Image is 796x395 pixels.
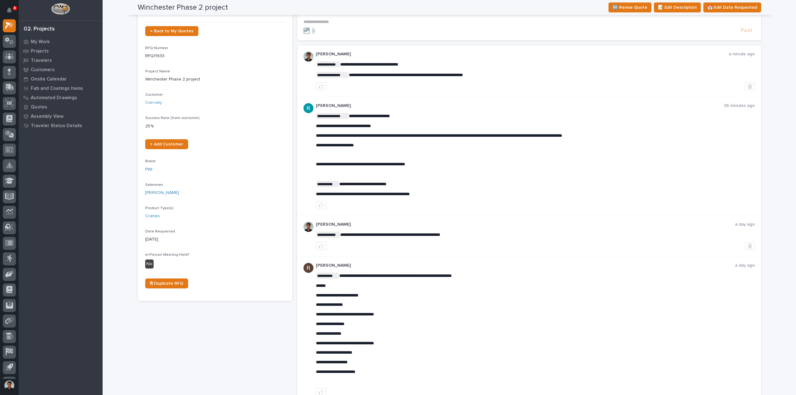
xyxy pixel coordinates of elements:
[145,230,175,233] span: Date Requested
[31,58,52,63] p: Travelers
[24,26,55,33] div: 02. Projects
[735,222,755,227] p: a day ago
[31,67,55,73] p: Customers
[735,263,755,268] p: a day ago
[19,93,103,102] a: Automated Drawings
[150,142,183,146] span: + Add Customer
[31,48,49,54] p: Projects
[145,159,155,163] span: Brand
[303,222,313,232] img: AOh14Gjx62Rlbesu-yIIyH4c_jqdfkUZL5_Os84z4H1p=s96-c
[145,260,154,269] div: No
[145,123,285,130] p: 25 %
[19,37,103,46] a: My Work
[741,27,752,34] span: Post
[19,56,103,65] a: Travelers
[316,222,735,227] p: [PERSON_NAME]
[316,201,326,209] button: like this post
[19,121,103,130] a: Traveler Status Details
[19,112,103,121] a: Assembly View
[31,95,77,101] p: Automated Drawings
[745,242,755,250] button: Delete post
[703,2,761,12] button: 📅 Edit Date Requested
[31,76,67,82] p: Onsite Calendar
[145,206,174,210] span: Product Type(s)
[303,263,313,273] img: AATXAJzQ1Gz112k1-eEngwrIHvmFm-wfF_dy1drktBUI=s96-c
[707,4,757,11] span: 📅 Edit Date Requested
[145,116,200,120] span: Success Rate (from customer)
[316,82,326,90] button: like this post
[145,190,179,196] a: [PERSON_NAME]
[138,3,228,12] h2: Winchester Phase 2 project
[303,103,313,113] img: ACg8ocLIQ8uTLu8xwXPI_zF_j4cWilWA_If5Zu0E3tOGGkFk=s96-c
[316,103,724,108] p: [PERSON_NAME]
[145,236,285,243] p: [DATE]
[19,65,103,74] a: Customers
[738,27,755,34] button: Post
[51,3,70,15] img: Workspace Logo
[658,4,697,11] span: 📝 Edit Description
[613,4,647,11] span: 🆕 Revise Quote
[8,7,16,17] div: Notifications8
[145,253,189,257] span: In-Person Meeting Held?
[724,103,755,108] p: 36 minutes ago
[316,242,326,250] button: like this post
[729,52,755,57] p: a minute ago
[145,278,188,288] a: ⎘ Duplicate RFQ
[31,86,83,91] p: Fab and Coatings Items
[316,52,729,57] p: [PERSON_NAME]
[31,114,63,119] p: Assembly View
[19,102,103,112] a: Quotes
[303,52,313,62] img: AOh14Gjx62Rlbesu-yIIyH4c_jqdfkUZL5_Os84z4H1p=s96-c
[145,139,188,149] a: + Add Customer
[145,70,170,73] span: Project Name
[145,183,163,187] span: Salesman
[145,53,285,59] p: RFQ11933
[19,46,103,56] a: Projects
[654,2,701,12] button: 📝 Edit Description
[316,263,735,268] p: [PERSON_NAME]
[19,84,103,93] a: Fab and Coatings Items
[3,4,16,17] button: Notifications
[14,6,16,10] p: 8
[145,76,285,83] p: Winchester Phase 2 project
[150,281,183,286] span: ⎘ Duplicate RFQ
[150,29,193,33] span: ← Back to My Quotes
[609,2,651,12] button: 🆕 Revise Quote
[31,104,47,110] p: Quotes
[145,26,198,36] a: ← Back to My Quotes
[19,74,103,84] a: Onsite Calendar
[145,213,160,219] a: Cranes
[31,123,82,129] p: Traveler Status Details
[745,82,755,90] button: Delete post
[145,46,168,50] span: RFQ Number
[145,93,163,97] span: Customer
[145,166,152,173] a: PWI
[31,39,50,45] p: My Work
[3,379,16,392] button: users-avatar
[145,99,162,106] a: Con-vey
